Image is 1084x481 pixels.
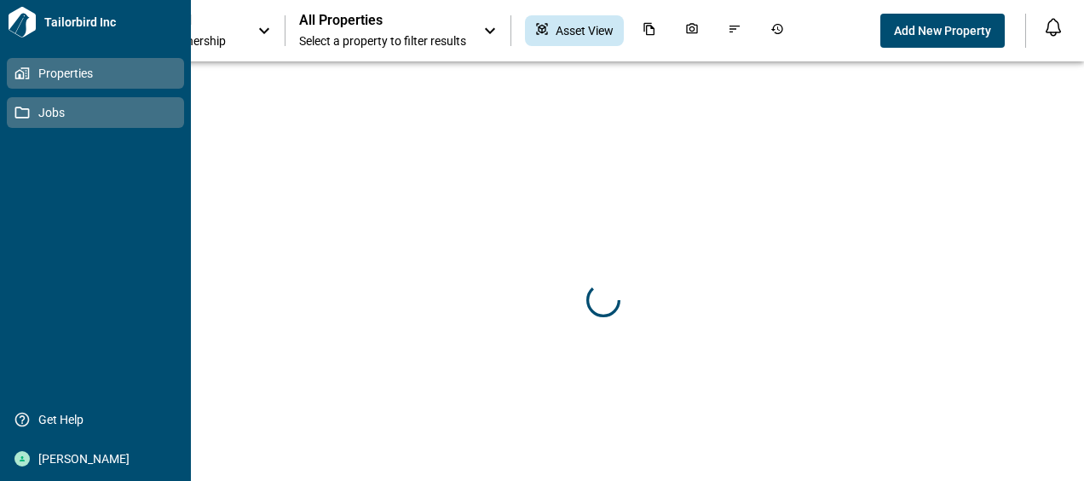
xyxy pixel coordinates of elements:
[7,97,184,128] a: Jobs
[7,58,184,89] a: Properties
[37,14,184,31] span: Tailorbird Inc
[30,450,168,467] span: [PERSON_NAME]
[880,14,1005,48] button: Add New Property
[299,12,466,29] span: All Properties
[894,22,991,39] span: Add New Property
[30,411,168,428] span: Get Help
[1040,14,1067,41] button: Open notification feed
[30,65,168,82] span: Properties
[760,15,794,46] div: Job History
[525,15,624,46] div: Asset View
[30,104,168,121] span: Jobs
[556,22,614,39] span: Asset View
[718,15,752,46] div: Issues & Info
[632,15,666,46] div: Documents
[675,15,709,46] div: Photos
[299,32,466,49] span: Select a property to filter results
